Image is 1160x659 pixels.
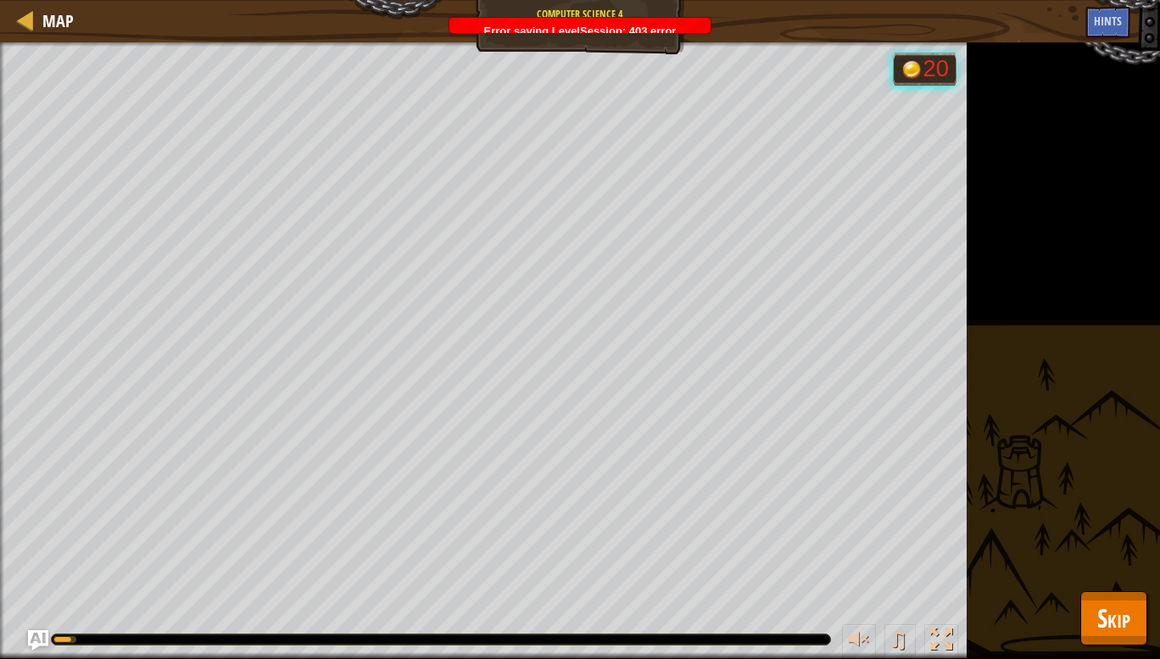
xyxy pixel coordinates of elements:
[1097,600,1130,635] span: Skip
[923,57,949,80] div: 20
[884,624,916,659] button: ♫
[42,9,74,32] span: Map
[1080,591,1147,645] button: Skip
[924,624,958,659] button: Toggle fullscreen
[842,624,876,659] button: Adjust volume
[1094,13,1122,29] span: Hints
[28,630,48,651] button: Ask AI
[893,53,956,86] div: Team 'humans' has 20 gold.
[888,627,907,652] span: ♫
[34,9,74,32] a: Map
[458,25,702,496] span: Error saving LevelSession: 403 error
